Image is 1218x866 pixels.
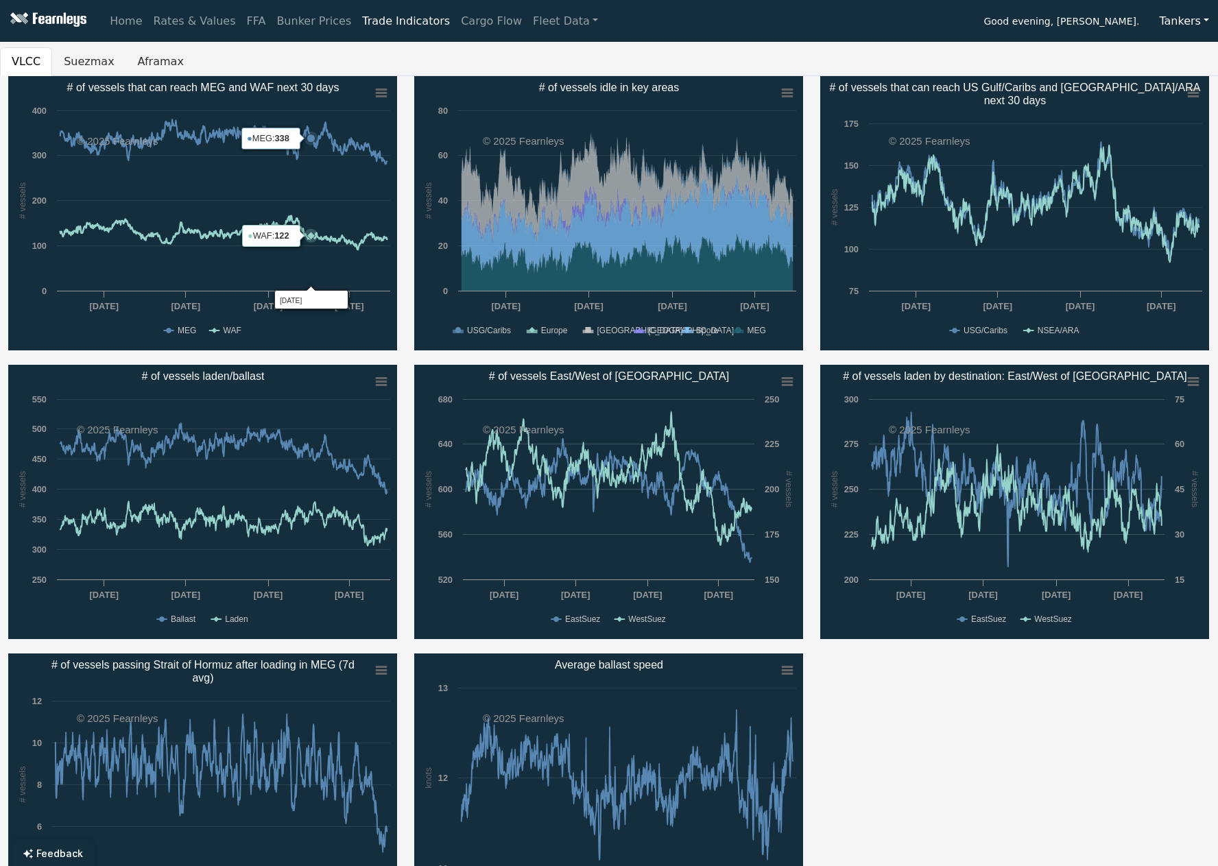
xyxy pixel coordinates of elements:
[1038,326,1079,335] text: NSEA/ARA
[541,326,568,335] text: Europe
[32,195,47,206] text: 200
[489,370,729,383] text: # of vessels East/West of [GEOGRAPHIC_DATA]
[32,575,47,585] text: 250
[492,301,521,311] text: [DATE]
[248,230,289,241] text: WAF:
[765,439,779,449] text: 225
[32,241,47,251] text: 100
[483,424,564,435] text: © 2025 Fearnleys
[658,301,686,311] text: [DATE]
[527,8,604,35] a: Fleet Data
[241,8,272,35] a: FFA
[247,133,252,143] tspan: ●
[32,544,47,555] text: 300
[126,47,195,76] button: Aframax
[844,575,859,585] text: 200
[983,301,1012,311] text: [DATE]
[765,394,779,405] text: 250
[8,76,397,350] svg: # of vessels that can reach MEG and WAF next 30 days
[32,738,42,748] text: 10
[32,424,47,434] text: 500
[254,590,283,600] text: [DATE]
[280,297,302,304] tspan: [DATE]
[438,241,448,251] text: 20
[32,106,47,116] text: 400
[438,484,453,494] text: 600
[438,773,448,783] text: 12
[628,614,665,624] text: WestSuez
[765,575,779,585] text: 150
[829,82,1200,106] text: # of vessels that can reach US Gulf/Caribs and [GEOGRAPHIC_DATA]/ARA next 30 days
[17,471,27,507] text: # vessels
[248,230,253,241] tspan: ●
[1175,529,1184,540] text: 30
[844,119,859,129] text: 175
[633,590,662,600] text: [DATE]
[784,471,794,507] text: # vessels
[171,590,200,600] text: [DATE]
[104,8,147,35] a: Home
[438,439,453,449] text: 640
[148,8,241,35] a: Rates & Values
[1042,590,1071,600] text: [DATE]
[889,424,970,435] text: © 2025 Fearnleys
[1175,439,1184,449] text: 60
[414,365,803,639] svg: # of vessels East/West of Suez
[274,230,289,241] tspan: 122
[964,326,1007,335] text: USG/Caribs
[455,8,527,35] a: Cargo Flow
[90,590,119,600] text: [DATE]
[889,135,970,147] text: © 2025 Fearnleys
[765,484,779,494] text: 200
[747,326,765,335] text: MEG
[983,11,1139,34] span: Good evening, [PERSON_NAME].
[490,590,518,600] text: [DATE]
[438,683,448,693] text: 13
[32,394,47,405] text: 550
[438,195,448,206] text: 40
[17,766,27,802] text: # vessels
[820,365,1209,639] svg: # of vessels laden by destination: East/West of Suez
[844,439,859,449] text: 275
[32,484,47,494] text: 400
[17,182,27,219] text: # vessels
[90,301,119,311] text: [DATE]
[1175,575,1184,585] text: 15
[1114,590,1143,600] text: [DATE]
[829,189,839,225] text: # vessels
[77,135,158,147] text: © 2025 Fearnleys
[357,8,455,35] a: Trade Indicators
[335,590,363,600] text: [DATE]
[968,590,997,600] text: [DATE]
[1150,8,1218,34] button: Tankers
[565,614,600,624] text: EastSuez
[32,454,47,464] text: 450
[1190,471,1200,507] text: # vessels
[443,286,448,296] text: 0
[225,614,248,624] text: Laden
[1175,484,1184,494] text: 45
[254,301,283,311] text: [DATE]
[648,326,734,335] text: [GEOGRAPHIC_DATA]
[77,712,158,724] text: © 2025 Fearnleys
[844,244,859,254] text: 100
[32,150,47,160] text: 300
[77,424,158,435] text: © 2025 Fearnleys
[829,471,839,507] text: # vessels
[849,286,859,296] text: 75
[7,12,86,29] img: Fearnleys Logo
[467,326,511,335] text: USG/Caribs
[32,696,42,706] text: 12
[42,286,47,296] text: 0
[704,590,733,600] text: [DATE]
[423,471,433,507] text: # vessels
[335,301,363,311] text: [DATE]
[8,365,397,639] svg: # of vessels laden/ballast
[574,301,603,311] text: [DATE]
[37,821,42,832] text: 6
[37,780,42,790] text: 8
[844,529,859,540] text: 225
[740,301,769,311] text: [DATE]
[971,614,1006,624] text: EastSuez
[224,326,241,335] text: WAF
